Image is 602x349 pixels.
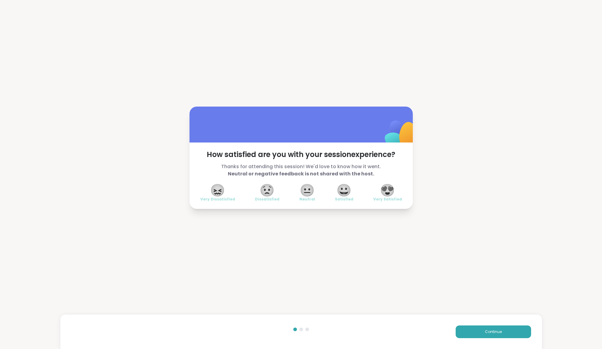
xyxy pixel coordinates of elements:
[336,185,352,196] span: 😀
[200,150,402,159] span: How satisfied are you with your session experience?
[210,185,225,196] span: 😖
[456,325,531,338] button: Continue
[299,197,315,202] span: Neutral
[260,185,275,196] span: 😟
[335,197,353,202] span: Satisfied
[485,329,502,335] span: Continue
[228,170,374,177] b: Neutral or negative feedback is not shared with the host.
[380,185,395,196] span: 😍
[200,197,235,202] span: Very Dissatisfied
[373,197,402,202] span: Very Satisfied
[200,163,402,178] span: Thanks for attending this session! We'd love to know how it went.
[300,185,315,196] span: 😐
[255,197,279,202] span: Dissatisfied
[371,105,431,165] img: ShareWell Logomark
